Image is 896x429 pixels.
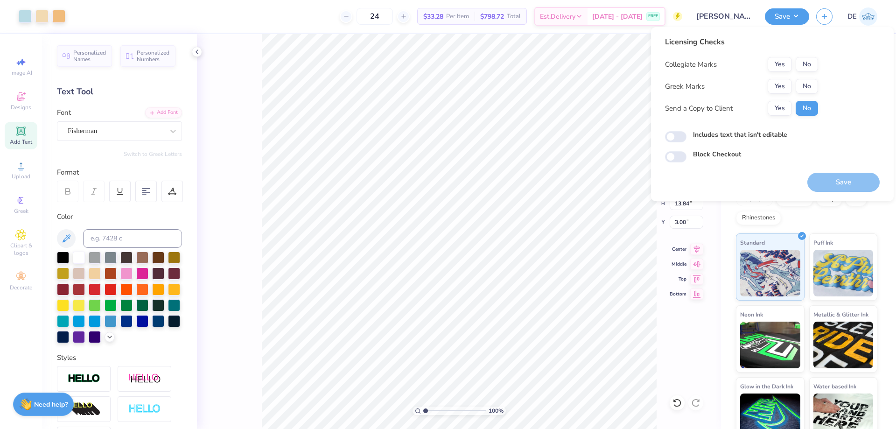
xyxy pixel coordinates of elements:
[489,407,504,415] span: 100 %
[768,101,792,116] button: Yes
[693,130,787,140] label: Includes text that isn't editable
[670,246,686,253] span: Center
[740,238,765,247] span: Standard
[57,85,182,98] div: Text Tool
[83,229,182,248] input: e.g. 7428 c
[768,79,792,94] button: Yes
[10,284,32,291] span: Decorate
[480,12,504,21] span: $798.72
[813,238,833,247] span: Puff Ink
[670,291,686,297] span: Bottom
[665,59,717,70] div: Collegiate Marks
[540,12,575,21] span: Est. Delivery
[813,309,868,319] span: Metallic & Glitter Ink
[423,12,443,21] span: $33.28
[796,79,818,94] button: No
[740,250,800,296] img: Standard
[693,149,741,159] label: Block Checkout
[128,404,161,415] img: Negative Space
[765,8,809,25] button: Save
[670,276,686,282] span: Top
[5,242,37,257] span: Clipart & logos
[73,49,106,63] span: Personalized Names
[847,7,877,26] a: DE
[357,8,393,25] input: – –
[57,167,183,178] div: Format
[446,12,469,21] span: Per Item
[145,107,182,118] div: Add Font
[10,69,32,77] span: Image AI
[670,261,686,267] span: Middle
[507,12,521,21] span: Total
[57,352,182,363] div: Styles
[859,7,877,26] img: Djian Evardoni
[68,373,100,384] img: Stroke
[11,104,31,111] span: Designs
[813,250,874,296] img: Puff Ink
[137,49,170,63] span: Personalized Numbers
[847,11,857,22] span: DE
[10,138,32,146] span: Add Text
[592,12,643,21] span: [DATE] - [DATE]
[124,150,182,158] button: Switch to Greek Letters
[813,381,856,391] span: Water based Ink
[736,211,781,225] div: Rhinestones
[128,373,161,385] img: Shadow
[648,13,658,20] span: FREE
[12,173,30,180] span: Upload
[57,211,182,222] div: Color
[665,36,818,48] div: Licensing Checks
[796,101,818,116] button: No
[665,81,705,92] div: Greek Marks
[665,103,733,114] div: Send a Copy to Client
[740,381,793,391] span: Glow in the Dark Ink
[768,57,792,72] button: Yes
[57,107,71,118] label: Font
[740,322,800,368] img: Neon Ink
[813,322,874,368] img: Metallic & Glitter Ink
[689,7,758,26] input: Untitled Design
[796,57,818,72] button: No
[68,402,100,417] img: 3d Illusion
[740,309,763,319] span: Neon Ink
[14,207,28,215] span: Greek
[34,400,68,409] strong: Need help?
